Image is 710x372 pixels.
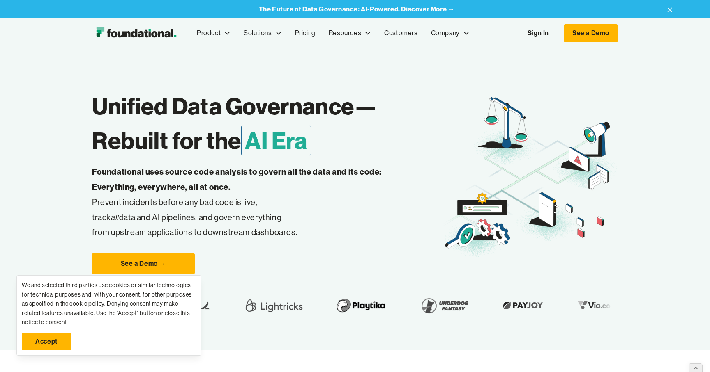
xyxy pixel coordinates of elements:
[288,20,322,47] a: Pricing
[111,212,119,222] em: all
[572,299,620,312] img: Vio.com
[259,5,455,13] a: The Future of Data Governance: AI-Powered. Discover More →
[166,294,215,317] img: Ramp
[564,24,618,42] a: See a Demo
[378,20,424,47] a: Customers
[92,167,382,192] strong: Foundational uses source code analysis to govern all the data and its code: Everything, everywher...
[22,281,196,326] div: We and selected third parties use cookies or similar technologies for technical purposes and, wit...
[519,25,557,42] a: Sign In
[244,28,272,39] div: Solutions
[92,253,195,274] a: See a Demo →
[241,126,311,155] span: AI Era
[190,20,237,47] div: Product
[197,28,221,39] div: Product
[415,294,471,317] img: Underdog Fantasy
[497,299,546,312] img: Payjoy
[241,294,304,317] img: Lightricks
[237,20,288,47] div: Solutions
[330,294,389,317] img: Playtika
[92,25,180,41] img: Foundational Logo
[322,20,378,47] div: Resources
[92,164,408,240] p: Prevent incidents before any bad code is live, track data and AI pipelines, and govern everything...
[329,28,361,39] div: Resources
[92,25,180,41] a: home
[22,333,71,350] a: Accept
[92,89,443,158] h1: Unified Data Governance— Rebuilt for the
[669,333,710,372] iframe: Chat Widget
[424,20,476,47] div: Company
[431,28,460,39] div: Company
